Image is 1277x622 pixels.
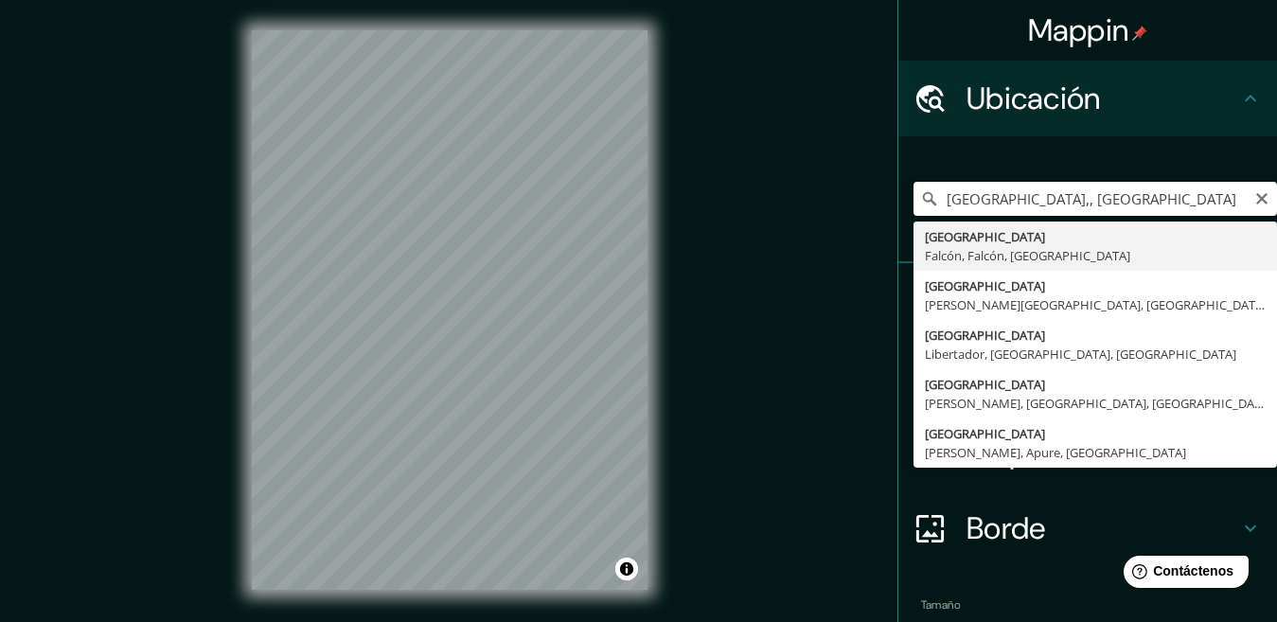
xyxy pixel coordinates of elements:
[1109,548,1256,601] iframe: Lanzador de widgets de ayuda
[925,346,1236,363] font: Libertador, [GEOGRAPHIC_DATA], [GEOGRAPHIC_DATA]
[1254,188,1269,206] button: Claro
[898,490,1277,566] div: Borde
[925,327,1045,344] font: [GEOGRAPHIC_DATA]
[967,508,1046,548] font: Borde
[925,228,1045,245] font: [GEOGRAPHIC_DATA]
[1132,26,1147,41] img: pin-icon.png
[925,425,1045,442] font: [GEOGRAPHIC_DATA]
[1028,10,1129,50] font: Mappin
[925,247,1130,264] font: Falcón, Falcón, [GEOGRAPHIC_DATA]
[925,395,1272,412] font: [PERSON_NAME], [GEOGRAPHIC_DATA], [GEOGRAPHIC_DATA]
[925,376,1045,393] font: [GEOGRAPHIC_DATA]
[898,415,1277,490] div: Disposición
[925,296,1267,313] font: [PERSON_NAME][GEOGRAPHIC_DATA], [GEOGRAPHIC_DATA]
[252,30,647,590] canvas: Mapa
[925,444,1186,461] font: [PERSON_NAME], Apure, [GEOGRAPHIC_DATA]
[921,597,960,613] font: Tamaño
[615,558,638,580] button: Activar o desactivar atribución
[898,263,1277,339] div: Patas
[925,277,1045,294] font: [GEOGRAPHIC_DATA]
[898,339,1277,415] div: Estilo
[967,79,1101,118] font: Ubicación
[913,182,1277,216] input: Elige tu ciudad o zona
[898,61,1277,136] div: Ubicación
